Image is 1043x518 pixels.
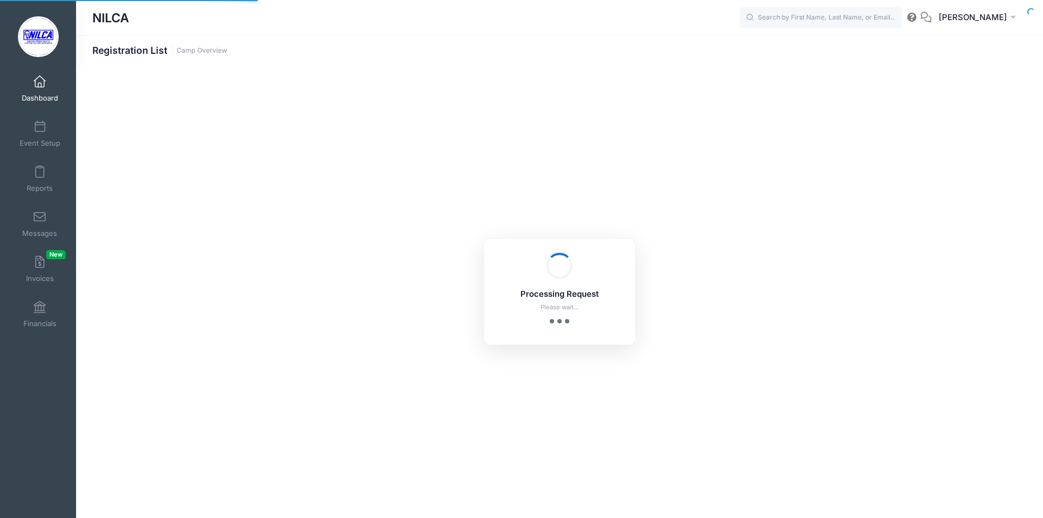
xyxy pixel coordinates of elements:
button: [PERSON_NAME] [932,5,1027,30]
a: Camp Overview [177,47,227,55]
input: Search by First Name, Last Name, or Email... [739,7,902,29]
a: Reports [14,160,66,198]
span: Invoices [26,274,54,283]
span: Reports [27,184,53,193]
h1: NILCA [92,5,129,30]
a: Event Setup [14,115,66,153]
a: Dashboard [14,70,66,108]
p: Please wait... [498,303,621,312]
h5: Processing Request [498,290,621,299]
span: Messages [22,229,57,238]
a: Financials [14,295,66,333]
a: InvoicesNew [14,250,66,288]
span: [PERSON_NAME] [939,11,1007,23]
span: Event Setup [20,139,60,148]
span: Dashboard [22,93,58,103]
span: New [46,250,66,259]
h1: Registration List [92,45,227,56]
img: NILCA [18,16,59,57]
span: Financials [23,319,56,328]
a: Messages [14,205,66,243]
